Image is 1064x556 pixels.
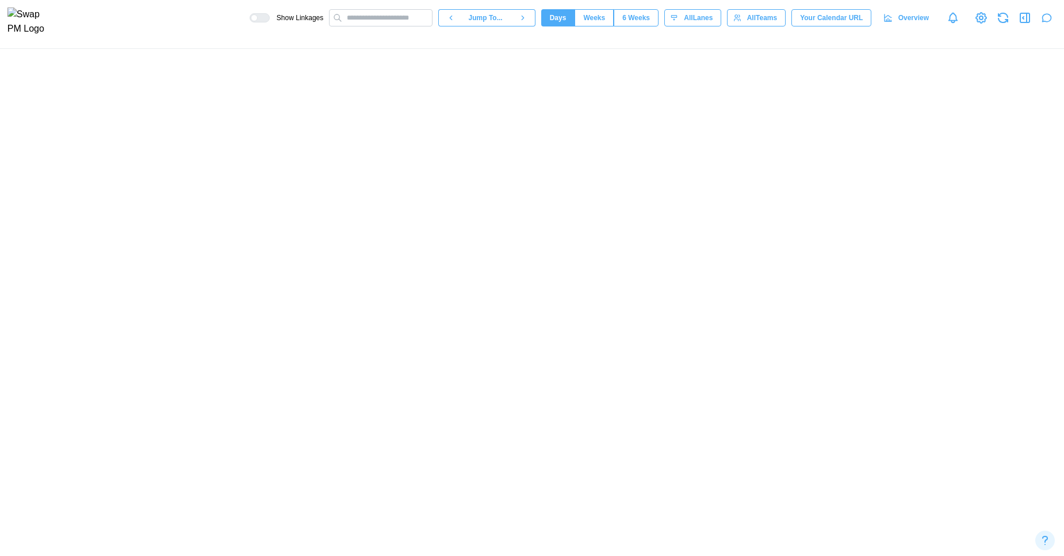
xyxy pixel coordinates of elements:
[541,9,575,26] button: Days
[550,10,567,26] span: Days
[877,9,937,26] a: Overview
[7,7,54,36] img: Swap PM Logo
[575,9,614,26] button: Weeks
[898,10,929,26] span: Overview
[684,10,713,26] span: All Lanes
[622,10,650,26] span: 6 Weeks
[1017,10,1033,26] button: Open Drawer
[791,9,871,26] button: Your Calendar URL
[995,10,1011,26] button: Refresh Grid
[463,9,510,26] button: Jump To...
[973,10,989,26] a: View Project
[1039,10,1055,26] button: Open project assistant
[943,8,963,28] a: Notifications
[664,9,721,26] button: AllLanes
[614,9,659,26] button: 6 Weeks
[583,10,605,26] span: Weeks
[469,10,503,26] span: Jump To...
[800,10,863,26] span: Your Calendar URL
[270,13,323,22] span: Show Linkages
[747,10,777,26] span: All Teams
[727,9,786,26] button: AllTeams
